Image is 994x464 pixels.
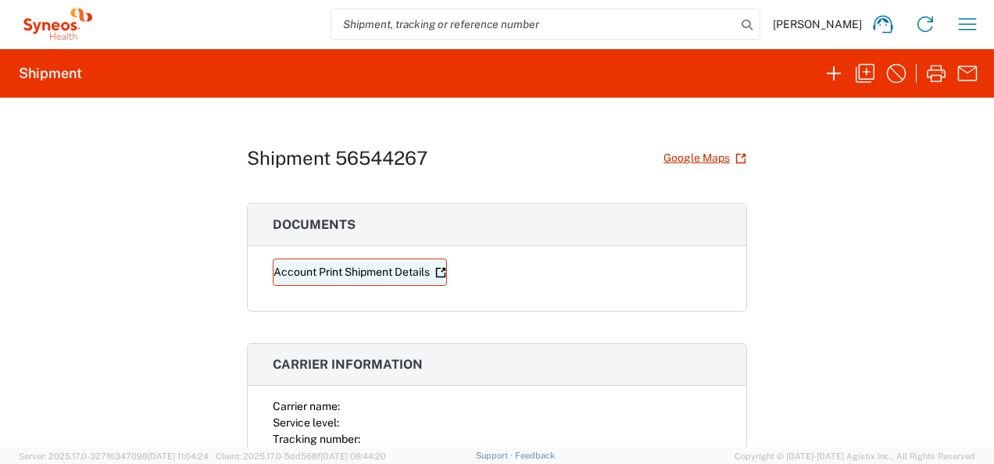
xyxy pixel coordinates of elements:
[515,451,555,460] a: Feedback
[773,17,862,31] span: [PERSON_NAME]
[273,416,339,429] span: Service level:
[735,449,975,463] span: Copyright © [DATE]-[DATE] Agistix Inc., All Rights Reserved
[273,433,360,445] span: Tracking number:
[19,64,82,83] h2: Shipment
[216,452,386,461] span: Client: 2025.17.0-5dd568f
[273,357,423,372] span: Carrier information
[247,147,427,170] h1: Shipment 56544267
[148,452,209,461] span: [DATE] 11:04:24
[663,145,747,172] a: Google Maps
[476,451,515,460] a: Support
[320,452,386,461] span: [DATE] 08:44:20
[331,9,736,39] input: Shipment, tracking or reference number
[19,452,209,461] span: Server: 2025.17.0-327f6347098
[273,217,356,232] span: Documents
[273,400,340,412] span: Carrier name:
[273,259,447,286] a: Account Print Shipment Details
